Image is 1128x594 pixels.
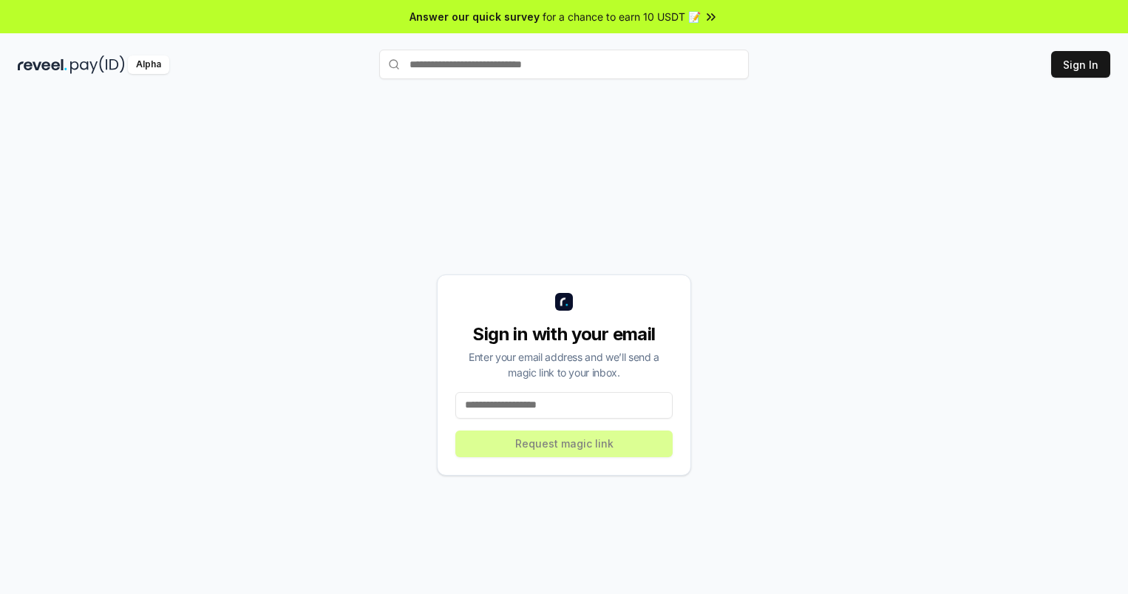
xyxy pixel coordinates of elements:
div: Sign in with your email [455,323,673,346]
img: logo_small [555,293,573,311]
span: for a chance to earn 10 USDT 📝 [543,9,701,24]
img: reveel_dark [18,55,67,74]
div: Alpha [128,55,169,74]
div: Enter your email address and we’ll send a magic link to your inbox. [455,349,673,380]
button: Sign In [1051,51,1110,78]
span: Answer our quick survey [410,9,540,24]
img: pay_id [70,55,125,74]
